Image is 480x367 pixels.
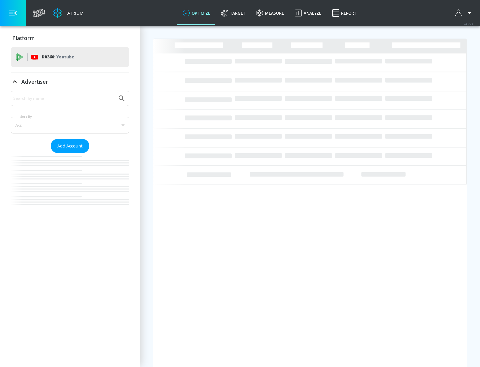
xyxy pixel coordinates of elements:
p: Advertiser [21,78,48,85]
p: DV360: [42,53,74,61]
label: Sort By [19,114,33,119]
p: Youtube [56,53,74,60]
span: v 4.25.4 [464,22,473,26]
nav: list of Advertiser [11,153,129,218]
div: DV360: Youtube [11,47,129,67]
a: optimize [177,1,216,25]
div: Advertiser [11,72,129,91]
div: Atrium [65,10,84,16]
a: Atrium [53,8,84,18]
div: Platform [11,29,129,47]
a: measure [251,1,289,25]
a: Report [327,1,362,25]
a: Target [216,1,251,25]
div: A-Z [11,117,129,133]
p: Platform [12,34,35,42]
span: Add Account [57,142,83,150]
a: Analyze [289,1,327,25]
input: Search by name [13,94,114,103]
button: Add Account [51,139,89,153]
div: Advertiser [11,91,129,218]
